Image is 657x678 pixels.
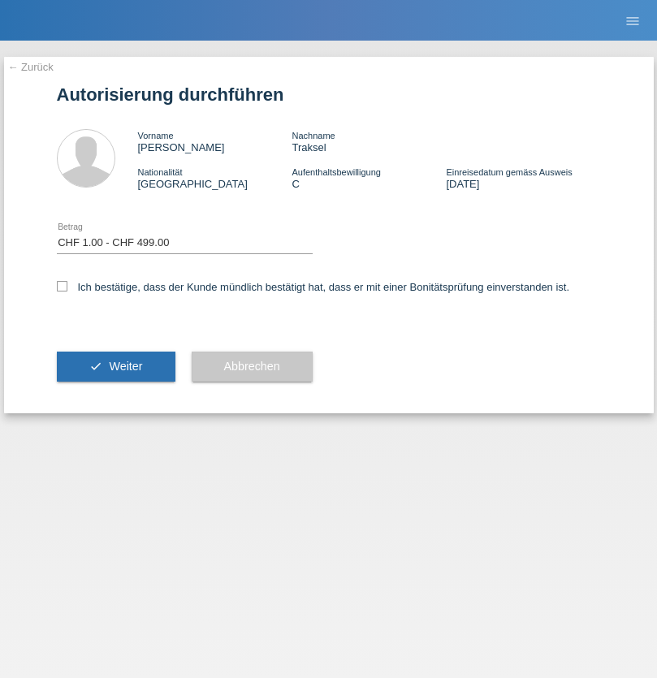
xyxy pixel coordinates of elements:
[192,352,313,382] button: Abbrechen
[8,61,54,73] a: ← Zurück
[616,15,649,25] a: menu
[138,129,292,153] div: [PERSON_NAME]
[292,167,380,177] span: Aufenthaltsbewilligung
[446,166,600,190] div: [DATE]
[292,131,335,140] span: Nachname
[57,281,570,293] label: Ich bestätige, dass der Kunde mündlich bestätigt hat, dass er mit einer Bonitätsprüfung einversta...
[138,166,292,190] div: [GEOGRAPHIC_DATA]
[57,84,601,105] h1: Autorisierung durchführen
[446,167,572,177] span: Einreisedatum gemäss Ausweis
[625,13,641,29] i: menu
[224,360,280,373] span: Abbrechen
[138,167,183,177] span: Nationalität
[89,360,102,373] i: check
[138,131,174,140] span: Vorname
[109,360,142,373] span: Weiter
[57,352,175,382] button: check Weiter
[292,129,446,153] div: Traksel
[292,166,446,190] div: C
